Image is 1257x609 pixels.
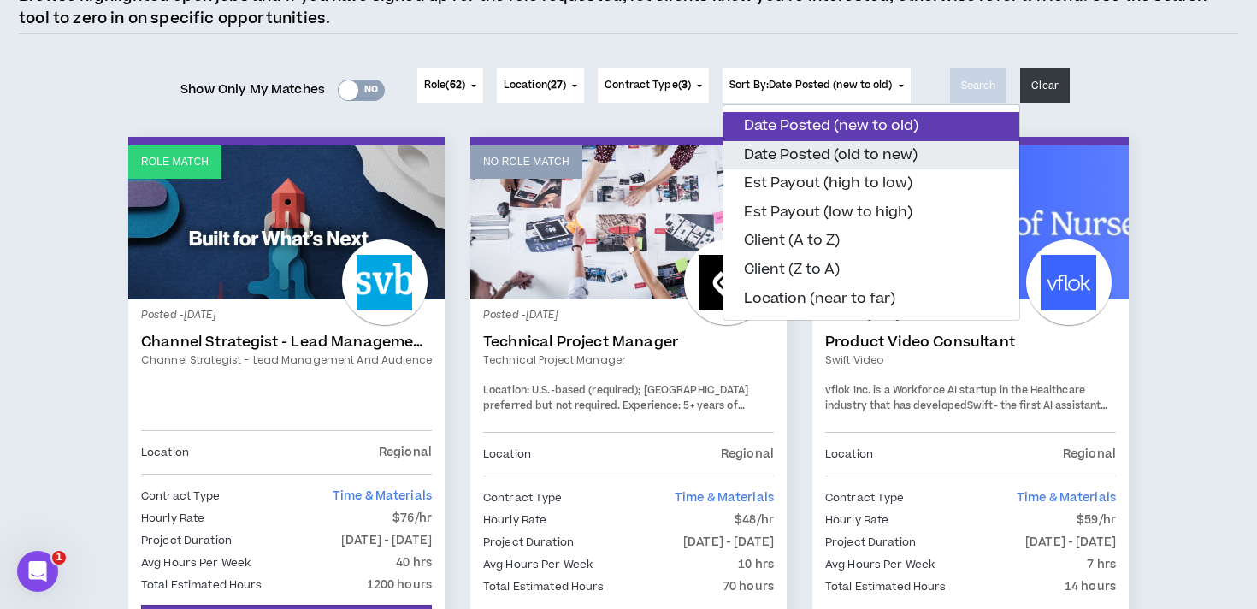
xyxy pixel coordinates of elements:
p: Posted - [DATE] [483,308,774,323]
p: No Role Match [483,154,569,170]
a: Swift [967,399,994,413]
p: 70 hours [723,577,774,596]
p: $48/hr [735,511,774,529]
iframe: Intercom live chat [17,551,58,592]
p: Project Duration [141,531,232,550]
button: Role(62) [417,68,483,103]
span: Time & Materials [333,488,432,505]
p: Role Match [141,154,209,170]
span: Sort By: Date Posted (new to old) [729,78,893,92]
span: 27 [551,78,563,92]
p: Hourly Rate [141,509,204,528]
p: 10 hrs [738,555,774,574]
p: [DATE] - [DATE] [1025,533,1116,552]
p: $76/hr [392,509,432,528]
p: 7 hrs [1087,555,1116,574]
p: Location [141,443,189,462]
p: Regional [379,443,432,462]
button: Est Payout (low to high) [723,198,1019,228]
p: Location [825,445,873,464]
button: Est Payout (high to low) [723,169,1019,198]
button: Search [950,68,1007,103]
a: Role Match [128,145,445,299]
button: Contract Type(3) [598,68,709,103]
p: Contract Type [825,488,905,507]
a: Technical Project Manager [483,352,774,368]
span: Time & Materials [1017,489,1116,506]
a: Channel Strategist - Lead Management and Audience [141,352,432,368]
a: Swift video [825,352,1116,368]
p: Project Duration [825,533,916,552]
span: 62 [450,78,462,92]
p: Avg Hours Per Week [825,555,935,574]
a: Product Video Consultant [825,334,1116,351]
p: 40 hrs [396,553,432,572]
a: Technical Project Manager [483,334,774,351]
p: Hourly Rate [825,511,888,529]
button: Location(27) [497,68,584,103]
span: vflok Inc. is a Workforce AI startup in the Healthcare industry that has developed [825,383,1085,413]
p: Total Estimated Hours [141,576,263,594]
button: Location (near to far) [723,285,1019,314]
span: 3 [682,78,688,92]
span: U.S.-based (required); [GEOGRAPHIC_DATA] preferred but not required. [483,383,749,413]
p: Project Duration [483,533,574,552]
a: Channel Strategist - Lead Management and Audience [141,334,432,351]
p: Location [483,445,531,464]
button: Sort By:Date Posted (new to old) [723,68,911,103]
span: Role ( ) [424,78,465,93]
p: Total Estimated Hours [483,577,605,596]
p: Avg Hours Per Week [483,555,593,574]
p: Total Estimated Hours [825,577,947,596]
p: Contract Type [141,487,221,506]
p: Regional [721,445,774,464]
p: 14 hours [1065,577,1116,596]
button: Date Posted (new to old) [723,112,1019,141]
p: $59/hr [1077,511,1116,529]
p: Contract Type [483,488,563,507]
p: 1200 hours [367,576,432,594]
span: Experience: [623,399,681,413]
span: Time & Materials [675,489,774,506]
p: Regional [1063,445,1116,464]
span: Location ( ) [504,78,566,93]
span: Contract Type ( ) [605,78,691,93]
p: Avg Hours Per Week [141,553,251,572]
span: 1 [52,551,66,565]
a: No Role Match [470,145,787,299]
p: [DATE] - [DATE] [683,533,774,552]
button: Client (Z to A) [723,256,1019,285]
button: Clear [1020,68,1070,103]
p: [DATE] - [DATE] [341,531,432,550]
p: Hourly Rate [483,511,546,529]
span: Location: [483,383,529,398]
button: Date Posted (old to new) [723,141,1019,170]
button: Client (A to Z) [723,227,1019,256]
span: Show Only My Matches [180,77,325,103]
p: Posted - [DATE] [141,308,432,323]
